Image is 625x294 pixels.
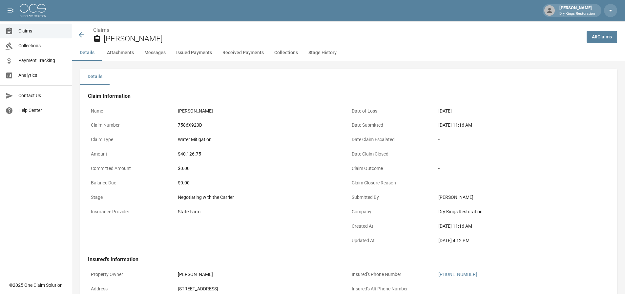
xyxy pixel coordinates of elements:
[18,107,67,114] span: Help Center
[18,42,67,49] span: Collections
[303,45,342,61] button: Stage History
[349,119,436,132] p: Date Submitted
[438,165,606,172] div: -
[178,151,346,157] div: $40,126.75
[349,268,436,281] p: Insured's Phone Number
[349,105,436,117] p: Date of Loss
[178,122,346,129] div: 7586X923D
[88,93,609,99] h4: Claim Information
[349,148,436,160] p: Date Claim Closed
[80,69,110,85] button: Details
[18,92,67,99] span: Contact Us
[80,69,617,85] div: details tabs
[349,177,436,189] p: Claim Closure Reason
[4,4,17,17] button: open drawer
[88,162,175,175] p: Committed Amount
[349,234,436,247] p: Updated At
[217,45,269,61] button: Received Payments
[88,256,609,263] h4: Insured's Information
[349,220,436,233] p: Created At
[178,271,346,278] div: [PERSON_NAME]
[438,223,606,230] div: [DATE] 11:16 AM
[72,45,625,61] div: anchor tabs
[18,57,67,64] span: Payment Tracking
[139,45,171,61] button: Messages
[438,237,606,244] div: [DATE] 4:12 PM
[88,148,175,160] p: Amount
[178,108,346,115] div: [PERSON_NAME]
[587,31,617,43] a: AllClaims
[104,34,581,44] h2: [PERSON_NAME]
[178,285,346,292] div: [STREET_ADDRESS]
[438,122,606,129] div: [DATE] 11:16 AM
[88,268,175,281] p: Property Owner
[72,45,102,61] button: Details
[178,165,346,172] div: $0.00
[93,27,109,33] a: Claims
[438,272,477,277] a: [PHONE_NUMBER]
[349,133,436,146] p: Date Claim Escalated
[178,208,346,215] div: State Farm
[93,26,581,34] nav: breadcrumb
[171,45,217,61] button: Issued Payments
[178,136,346,143] div: Water Mitigation
[88,191,175,204] p: Stage
[438,136,606,143] div: -
[20,4,46,17] img: ocs-logo-white-transparent.png
[88,133,175,146] p: Claim Type
[438,208,606,215] div: Dry Kings Restoration
[349,191,436,204] p: Submitted By
[438,285,606,292] div: -
[18,72,67,79] span: Analytics
[18,28,67,34] span: Claims
[438,194,606,201] div: [PERSON_NAME]
[349,205,436,218] p: Company
[88,177,175,189] p: Balance Due
[88,205,175,218] p: Insurance Provider
[559,11,595,17] p: Dry Kings Restoration
[88,105,175,117] p: Name
[349,162,436,175] p: Claim Outcome
[557,5,597,16] div: [PERSON_NAME]
[178,194,346,201] div: Negotiating with the Carrier
[102,45,139,61] button: Attachments
[438,108,606,115] div: [DATE]
[9,282,63,288] div: © 2025 One Claim Solution
[438,179,606,186] div: -
[269,45,303,61] button: Collections
[88,119,175,132] p: Claim Number
[178,179,346,186] div: $0.00
[438,151,606,157] div: -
